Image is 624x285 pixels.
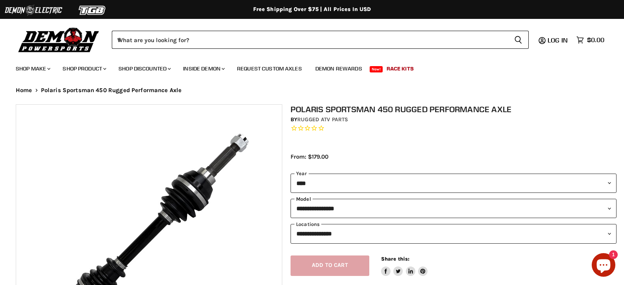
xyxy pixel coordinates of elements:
span: New! [370,66,383,72]
select: year [291,174,617,193]
a: $0.00 [572,34,608,46]
span: $0.00 [587,36,604,44]
ul: Main menu [10,57,602,77]
form: Product [112,31,529,49]
span: From: $179.00 [291,153,328,160]
a: Rugged ATV Parts [297,116,348,123]
span: Log in [548,36,568,44]
h1: Polaris Sportsman 450 Rugged Performance Axle [291,104,617,114]
input: When autocomplete results are available use up and down arrows to review and enter to select [112,31,508,49]
aside: Share this: [381,255,428,276]
inbox-online-store-chat: Shopify online store chat [589,253,618,279]
span: Polaris Sportsman 450 Rugged Performance Axle [41,87,182,94]
a: Shop Product [57,61,111,77]
select: modal-name [291,199,617,218]
a: Request Custom Axles [231,61,308,77]
a: Home [16,87,32,94]
span: Rated 0.0 out of 5 stars 0 reviews [291,124,617,133]
img: Demon Electric Logo 2 [4,3,63,18]
span: Share this: [381,256,409,262]
a: Demon Rewards [309,61,368,77]
img: Demon Powersports [16,26,102,54]
div: by [291,115,617,124]
a: Shop Make [10,61,55,77]
a: Race Kits [381,61,420,77]
select: keys [291,224,617,243]
a: Shop Discounted [113,61,176,77]
a: Inside Demon [177,61,230,77]
a: Log in [544,37,572,44]
img: TGB Logo 2 [63,3,122,18]
button: Search [508,31,529,49]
